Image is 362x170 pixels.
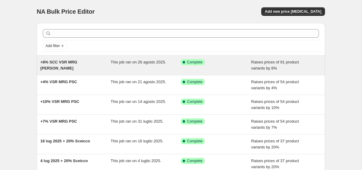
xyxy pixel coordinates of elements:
[187,139,202,144] span: Complete
[111,139,164,143] span: This job ran on 16 luglio 2025.
[251,99,299,110] span: Raises prices of 54 product variants by 10%
[111,158,161,163] span: This job ran on 4 luglio 2025.
[187,80,202,84] span: Complete
[251,60,299,70] span: Raises prices of 91 product variants by 8%
[111,99,166,104] span: This job ran on 14 agosto 2025.
[40,60,77,70] span: +8% SCC VSR MRG [PERSON_NAME]
[111,80,166,84] span: This job ran on 21 agosto 2025.
[40,139,90,143] span: 16 lug 2025 + 20% Sceicco
[251,119,299,130] span: Raises prices of 54 product variants by 7%
[187,158,202,163] span: Complete
[251,139,299,149] span: Raises prices of 37 product variants by 20%
[111,60,166,64] span: This job ran on 26 agosto 2025.
[37,8,95,15] span: NA Bulk Price Editor
[40,158,88,163] span: 4 lug 2025 + 20% Sceicco
[40,80,77,84] span: +4% VSR MRG PSC
[261,7,325,16] button: Add new price [MEDICAL_DATA]
[265,9,321,14] span: Add new price [MEDICAL_DATA]
[40,119,77,124] span: +7% VSR MRG PSC
[111,119,164,124] span: This job ran on 31 luglio 2025.
[46,43,60,48] span: Add filter
[40,99,79,104] span: +10% VSR MRG PSC
[187,99,202,104] span: Complete
[187,119,202,124] span: Complete
[251,158,299,169] span: Raises prices of 37 product variants by 20%
[251,80,299,90] span: Raises prices of 54 product variants by 4%
[187,60,202,65] span: Complete
[43,42,67,49] button: Add filter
